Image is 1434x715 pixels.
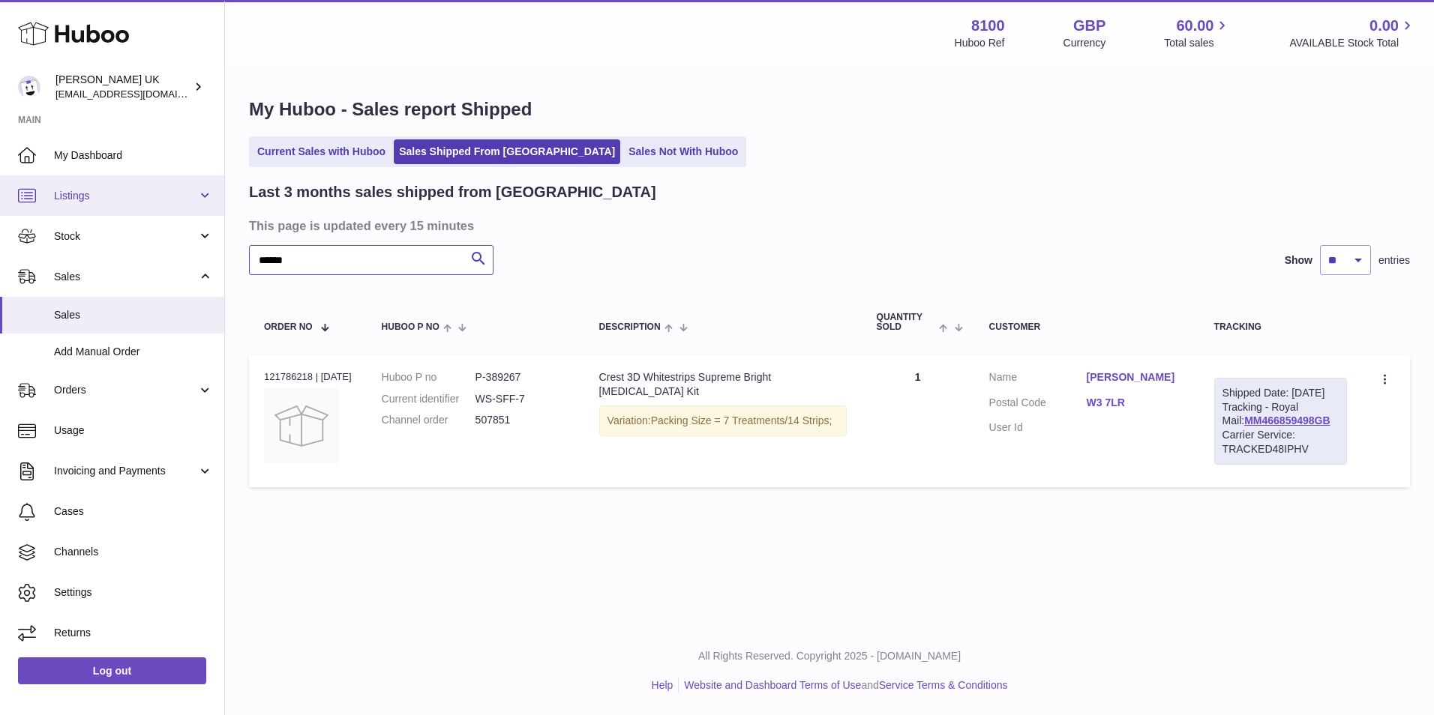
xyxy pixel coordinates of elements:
[54,270,197,284] span: Sales
[955,36,1005,50] div: Huboo Ref
[54,229,197,244] span: Stock
[54,423,213,438] span: Usage
[237,649,1422,663] p: All Rights Reserved. Copyright 2025 - [DOMAIN_NAME]
[1244,414,1330,426] a: MM466859498GB
[1214,322,1347,332] div: Tracking
[1063,36,1106,50] div: Currency
[1369,16,1399,36] span: 0.00
[54,464,197,478] span: Invoicing and Payments
[54,148,213,163] span: My Dashboard
[264,370,352,384] div: 121786218 | [DATE]
[54,308,213,322] span: Sales
[382,392,475,406] dt: Current identifier
[394,139,620,164] a: Sales Shipped From [GEOGRAPHIC_DATA]
[382,413,475,427] dt: Channel order
[264,388,339,463] img: no-photo.jpg
[264,322,313,332] span: Order No
[989,322,1184,332] div: Customer
[18,657,206,684] a: Log out
[1289,16,1416,50] a: 0.00 AVAILABLE Stock Total
[54,345,213,359] span: Add Manual Order
[475,392,569,406] dd: WS-SFF-7
[475,370,569,384] dd: P-389267
[54,545,213,559] span: Channels
[623,139,743,164] a: Sales Not With Huboo
[599,405,847,436] div: Variation:
[1214,378,1347,465] div: Tracking - Royal Mail:
[55,88,220,100] span: [EMAIL_ADDRESS][DOMAIN_NAME]
[989,370,1087,388] dt: Name
[54,626,213,640] span: Returns
[382,322,439,332] span: Huboo P no
[249,217,1406,234] h3: This page is updated every 15 minutes
[879,679,1008,691] a: Service Terms & Conditions
[599,322,661,332] span: Description
[54,189,197,203] span: Listings
[1087,396,1184,410] a: W3 7LR
[249,97,1410,121] h1: My Huboo - Sales report Shipped
[54,504,213,519] span: Cases
[862,355,974,487] td: 1
[382,370,475,384] dt: Huboo P no
[54,383,197,397] span: Orders
[55,73,190,101] div: [PERSON_NAME] UK
[18,76,40,98] img: internalAdmin-8100@internal.huboo.com
[252,139,391,164] a: Current Sales with Huboo
[475,413,569,427] dd: 507851
[971,16,1005,36] strong: 8100
[989,396,1087,414] dt: Postal Code
[1176,16,1213,36] span: 60.00
[1164,36,1231,50] span: Total sales
[651,414,832,426] span: Packing Size = 7 Treatments/14 Strips;
[1378,253,1410,268] span: entries
[54,585,213,600] span: Settings
[249,182,656,202] h2: Last 3 months sales shipped from [GEOGRAPHIC_DATA]
[877,313,936,332] span: Quantity Sold
[1073,16,1105,36] strong: GBP
[1289,36,1416,50] span: AVAILABLE Stock Total
[684,679,861,691] a: Website and Dashboard Terms of Use
[1222,386,1339,400] div: Shipped Date: [DATE]
[652,679,673,691] a: Help
[1285,253,1312,268] label: Show
[1087,370,1184,384] a: [PERSON_NAME]
[679,678,1007,693] li: and
[599,370,847,399] div: Crest 3D Whitestrips Supreme Bright [MEDICAL_DATA] Kit
[1164,16,1231,50] a: 60.00 Total sales
[1222,428,1339,456] div: Carrier Service: TRACKED48IPHV
[989,420,1087,435] dt: User Id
